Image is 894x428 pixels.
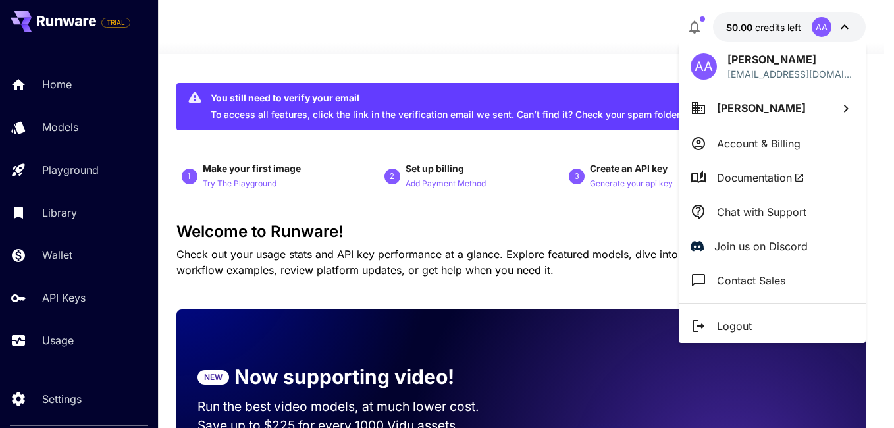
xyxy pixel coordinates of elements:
span: [PERSON_NAME] [717,101,806,115]
div: AA [691,53,717,80]
p: [PERSON_NAME] [727,51,854,67]
p: Join us on Discord [714,238,808,254]
p: Logout [717,318,752,334]
span: Documentation [717,170,804,186]
button: [PERSON_NAME] [679,90,866,126]
p: Chat with Support [717,204,806,220]
div: gaminoqo@azuretechtalk.net [727,67,854,81]
p: Contact Sales [717,273,785,288]
p: Account & Billing [717,136,801,151]
p: [EMAIL_ADDRESS][DOMAIN_NAME] [727,67,854,81]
